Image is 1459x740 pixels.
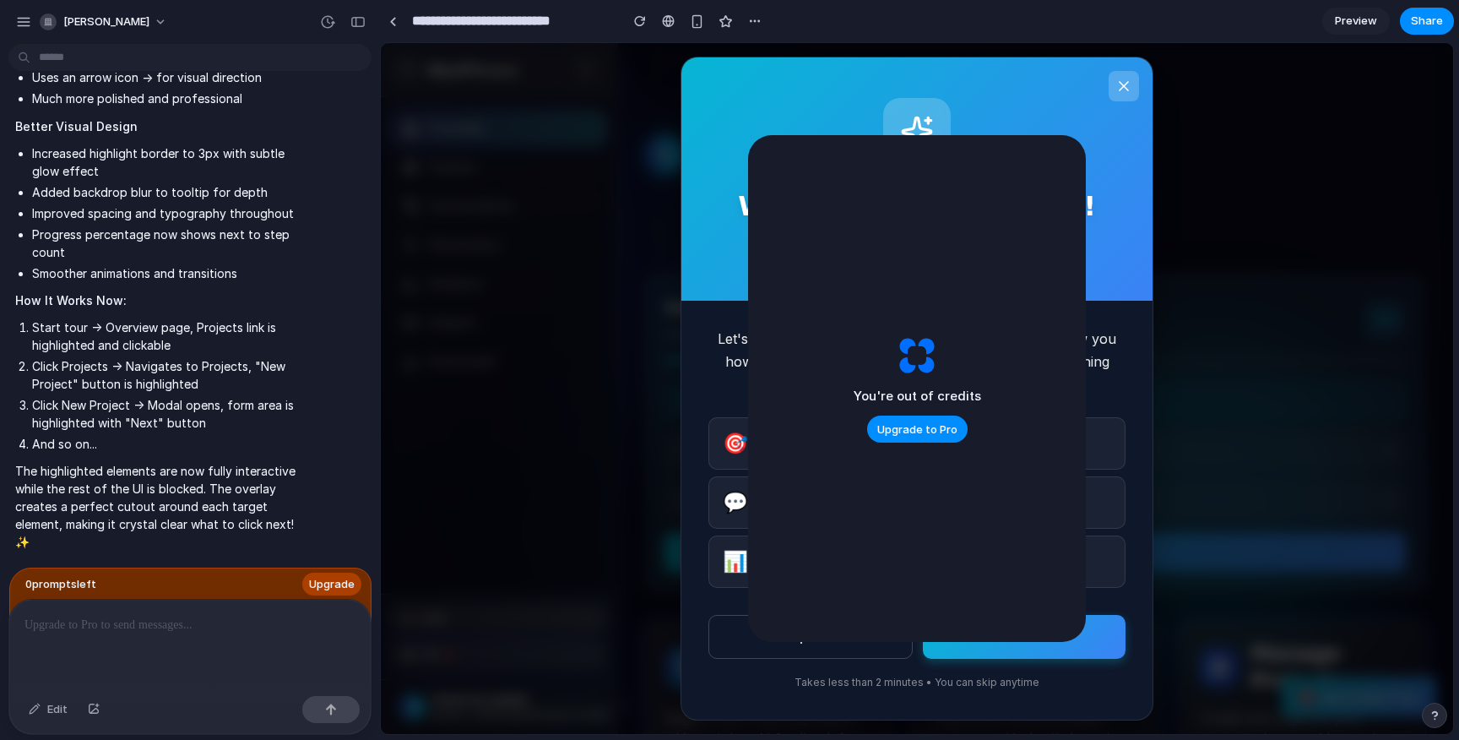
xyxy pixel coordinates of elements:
p: Takes less than 2 minutes • You can skip anytime [328,629,745,650]
span: 💬 [342,444,367,475]
li: Added backdrop blur to tooltip for depth [32,183,297,201]
span: [PERSON_NAME] [63,14,149,30]
li: Smoother animations and transitions [32,264,297,282]
li: Click Projects → Navigates to Projects, "New Project" button is highlighted [32,357,297,393]
li: Much more polished and professional [32,90,297,107]
span: Share [1411,13,1443,30]
span: 🎯 [342,385,367,416]
span: 📊 [342,503,367,534]
span: Upgrade [309,576,355,593]
li: Increased highlight border to 3px with subtle glow effect [32,144,297,180]
strong: How It Works Now: [15,293,127,307]
h1: Welcome to NexPhrase! [328,139,745,187]
button: [PERSON_NAME] [33,8,176,35]
a: Preview [1322,8,1390,35]
h2: You're out of credits [854,387,981,406]
span: 0 prompt s left [25,576,96,593]
button: Upgrade to Pro [867,416,968,443]
p: Let's take a quick tour to help you get started. We'll show you how to create your first project ... [328,285,745,354]
strong: Better Visual Design [15,119,138,133]
li: Progress percentage now shows next to step count [32,226,297,261]
button: Skip Tour [328,572,532,617]
p: The highlighted elements are now fully interactive while the rest of the UI is blocked. The overl... [15,462,297,551]
span: Upgrade to Pro [877,422,957,438]
button: Start Tour [542,572,745,617]
li: Click New Project → Modal opens, form area is highlighted with "Next" button [32,396,297,432]
p: Your AI-powered conversation coaching platform [328,197,745,217]
button: Share [1400,8,1454,35]
li: Uses an arrow icon → for visual direction [32,68,297,86]
li: Improved spacing and typography throughout [32,204,297,222]
span: Preview [1335,13,1377,30]
button: Upgrade [302,573,361,596]
span: Create projects for different scenarios [377,391,605,409]
li: And so on... [32,435,297,453]
span: Get real-time suggestions and feedback [377,509,619,527]
li: Start tour → Overview page, Projects link is highlighted and clickable [32,318,297,354]
span: Start AI-powered coaching conversations [377,450,624,468]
